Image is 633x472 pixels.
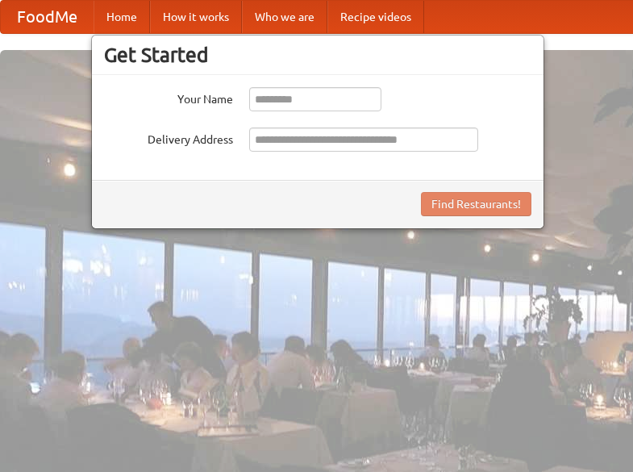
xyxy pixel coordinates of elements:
[104,127,233,148] label: Delivery Address
[94,1,150,33] a: Home
[1,1,94,33] a: FoodMe
[242,1,327,33] a: Who we are
[421,192,531,216] button: Find Restaurants!
[327,1,424,33] a: Recipe videos
[104,43,531,67] h3: Get Started
[150,1,242,33] a: How it works
[104,87,233,107] label: Your Name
